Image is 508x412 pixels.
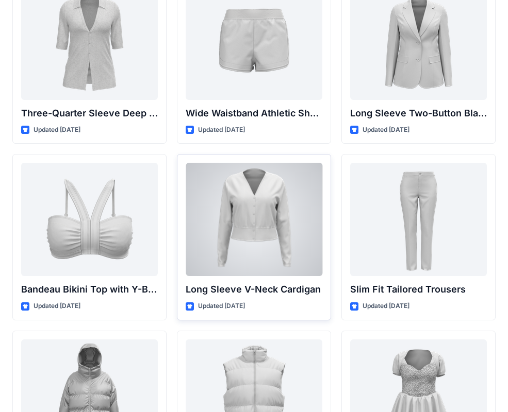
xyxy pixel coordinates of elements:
[186,106,322,121] p: Wide Waistband Athletic Shorts
[34,301,80,312] p: Updated [DATE]
[363,301,409,312] p: Updated [DATE]
[186,163,322,276] a: Long Sleeve V-Neck Cardigan
[21,163,158,276] a: Bandeau Bikini Top with Y-Back Straps and Stitch Detail
[350,282,487,297] p: Slim Fit Tailored Trousers
[186,282,322,297] p: Long Sleeve V-Neck Cardigan
[21,106,158,121] p: Three-Quarter Sleeve Deep V-Neck Button-Down Top
[34,125,80,135] p: Updated [DATE]
[21,282,158,297] p: Bandeau Bikini Top with Y-Back Straps and Stitch Detail
[363,125,409,135] p: Updated [DATE]
[350,106,487,121] p: Long Sleeve Two-Button Blazer with Flap Pockets
[198,301,245,312] p: Updated [DATE]
[198,125,245,135] p: Updated [DATE]
[350,163,487,276] a: Slim Fit Tailored Trousers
